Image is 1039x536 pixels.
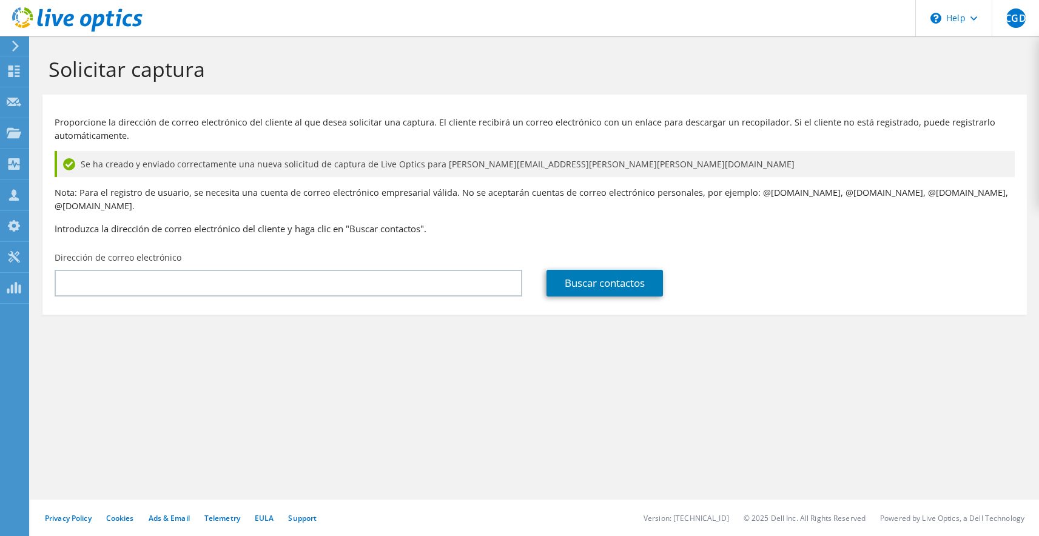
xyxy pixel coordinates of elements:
a: Privacy Policy [45,513,92,523]
li: Version: [TECHNICAL_ID] [644,513,729,523]
svg: \n [930,13,941,24]
h3: Introduzca la dirección de correo electrónico del cliente y haga clic en "Buscar contactos". [55,222,1015,235]
span: Se ha creado y enviado correctamente una nueva solicitud de captura de Live Optics para [PERSON_N... [81,158,795,171]
a: Support [288,513,317,523]
p: Nota: Para el registro de usuario, se necesita una cuenta de correo electrónico empresarial válid... [55,186,1015,213]
span: CGD [1006,8,1026,28]
h1: Solicitar captura [49,56,1015,82]
li: © 2025 Dell Inc. All Rights Reserved [744,513,866,523]
a: EULA [255,513,274,523]
a: Telemetry [204,513,240,523]
p: Proporcione la dirección de correo electrónico del cliente al que desea solicitar una captura. El... [55,116,1015,142]
a: Ads & Email [149,513,190,523]
a: Cookies [106,513,134,523]
a: Buscar contactos [546,270,663,296]
li: Powered by Live Optics, a Dell Technology [880,513,1024,523]
label: Dirección de correo electrónico [55,252,181,264]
